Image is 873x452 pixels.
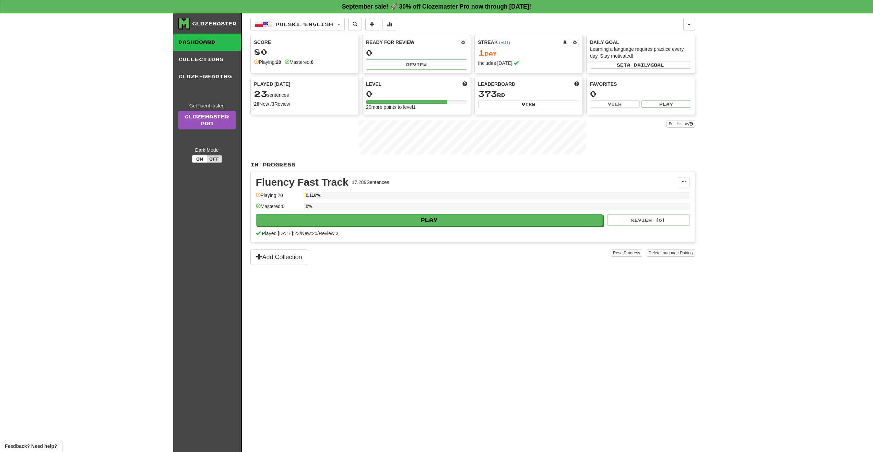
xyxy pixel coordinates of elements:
button: Review [366,59,467,70]
div: rd [478,90,579,98]
div: Mastered: [285,59,314,66]
button: Off [207,155,222,163]
span: Played [DATE] [254,81,291,88]
div: 0 [590,90,691,98]
div: 17,289 Sentences [352,179,389,186]
button: Add sentence to collection [365,18,379,31]
strong: 3 [272,101,274,107]
div: Day [478,48,579,57]
span: Review: 3 [319,231,339,236]
button: Polski/English [250,18,345,31]
span: Language Pairing [660,251,693,255]
div: 0 [366,48,467,57]
p: In Progress [250,161,695,168]
a: Collections [173,51,241,68]
button: Search sentences [348,18,362,31]
strong: September sale! 🚀 30% off Clozemaster Pro now through [DATE]! [342,3,531,10]
div: Playing: [254,59,281,66]
strong: 0 [311,59,314,65]
span: Polski / English [275,21,333,27]
span: This week in points, UTC [574,81,579,88]
a: (EDT) [499,40,510,45]
button: DeleteLanguage Pairing [647,249,695,257]
button: Review (0) [607,214,689,226]
div: Favorites [590,81,691,88]
span: 23 [254,89,267,98]
button: On [192,155,207,163]
div: Learning a language requires practice every day. Stay motivated! [590,46,691,59]
span: / [317,231,319,236]
div: Ready for Review [366,39,459,46]
div: Score [254,39,355,46]
span: / [300,231,301,236]
div: Get fluent faster. [178,102,236,109]
div: Clozemaster [192,20,237,27]
button: Play [641,100,691,108]
div: Fluency Fast Track [256,177,349,187]
span: Level [366,81,381,88]
button: Full History [666,120,695,128]
button: View [478,101,579,108]
span: Leaderboard [478,81,516,88]
button: Play [256,214,603,226]
div: Mastered: 0 [256,203,300,214]
div: Playing: 20 [256,192,300,203]
span: 373 [478,89,497,98]
div: Streak [478,39,561,46]
a: Cloze-Reading [173,68,241,85]
strong: 20 [254,101,260,107]
div: 0 [366,90,467,98]
a: ClozemasterPro [178,111,236,129]
div: sentences [254,90,355,98]
button: More stats [382,18,396,31]
button: View [590,100,640,108]
div: Includes [DATE]! [478,60,579,67]
span: Score more points to level up [462,81,467,88]
div: 80 [254,48,355,56]
div: Daily Goal [590,39,691,46]
button: Add Collection [250,249,308,265]
span: Open feedback widget [5,443,57,450]
button: Seta dailygoal [590,61,691,69]
div: 20 more points to level 1 [366,104,467,111]
a: Dashboard [173,34,241,51]
div: Dark Mode [178,147,236,153]
span: New: 20 [301,231,317,236]
button: ResetProgress [611,249,642,257]
span: a daily [627,62,650,67]
span: Progress [624,251,640,255]
strong: 20 [276,59,281,65]
span: 1 [478,48,485,57]
span: Played [DATE]: 23 [262,231,299,236]
div: New / Review [254,101,355,107]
